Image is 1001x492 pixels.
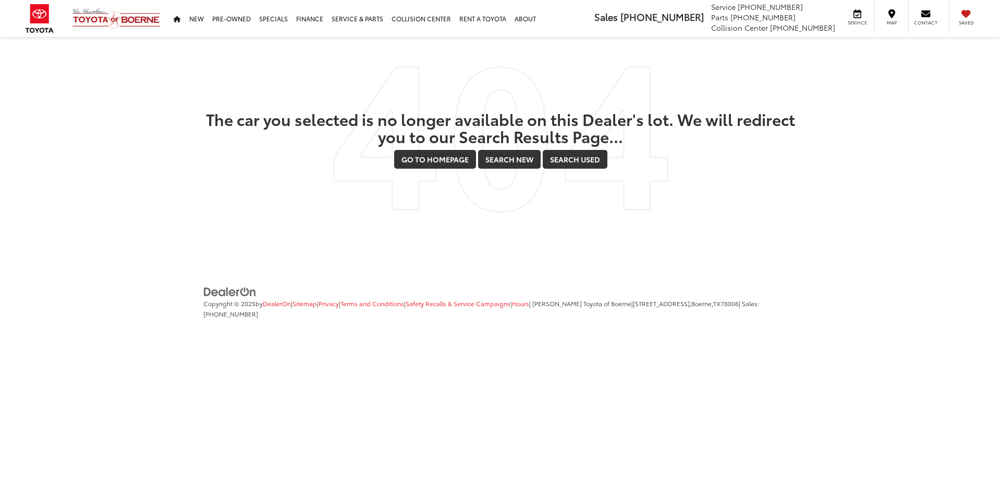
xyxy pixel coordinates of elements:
[203,110,798,145] h2: The car you selected is no longer available on this Dealer's lot. We will redirect you to our Sea...
[478,150,541,169] a: Search New
[203,299,255,308] span: Copyright © 2025
[880,19,903,26] span: Map
[529,299,631,308] span: | [PERSON_NAME] Toyota of Boerne
[713,299,721,308] span: TX
[770,22,835,33] span: [PHONE_NUMBER]
[711,2,736,12] span: Service
[394,150,476,169] a: Go to Homepage
[711,12,728,22] span: Parts
[203,286,257,296] a: DealerOn
[291,299,317,308] span: |
[319,299,339,308] a: Privacy
[633,299,691,308] span: [STREET_ADDRESS],
[72,8,161,29] img: Vic Vaughan Toyota of Boerne
[404,299,510,308] span: |
[721,299,739,308] span: 78006
[406,299,510,308] a: Safety Recalls & Service Campaigns, Opens in a new tab
[263,299,291,308] a: DealerOn Home Page
[543,150,607,169] a: Search Used
[594,10,618,23] span: Sales
[738,2,803,12] span: [PHONE_NUMBER]
[955,19,978,26] span: Saved
[203,309,258,318] span: [PHONE_NUMBER]
[510,299,529,308] span: |
[620,10,704,23] span: [PHONE_NUMBER]
[691,299,713,308] span: Boerne,
[203,286,257,298] img: DealerOn
[711,22,768,33] span: Collision Center
[846,19,869,26] span: Service
[339,299,404,308] span: |
[340,299,404,308] a: Terms and Conditions
[512,299,529,308] a: Hours
[292,299,317,308] a: Sitemap
[317,299,339,308] span: |
[730,12,796,22] span: [PHONE_NUMBER]
[914,19,937,26] span: Contact
[255,299,291,308] span: by
[631,299,739,308] span: |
